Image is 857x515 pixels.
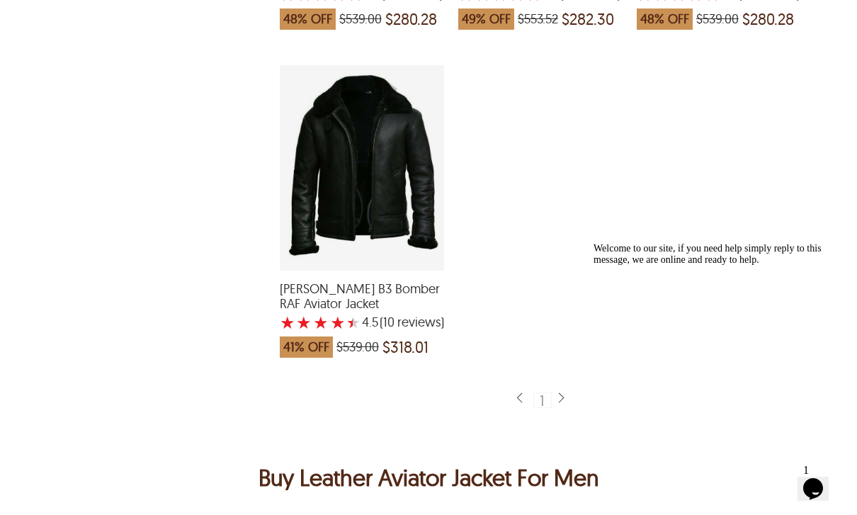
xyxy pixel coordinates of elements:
[313,315,329,329] label: 3 rating
[339,12,382,26] span: $539.00
[280,9,336,30] span: 48% OFF
[43,460,815,494] p: Buy Leather Aviator Jacket For Men
[562,12,614,26] span: $282.30
[555,392,567,405] img: sprite-icon
[380,315,444,329] span: )
[696,12,739,26] span: $539.00
[742,12,794,26] span: $280.28
[380,315,395,329] span: (10
[336,340,379,354] span: $539.00
[280,315,295,329] label: 1 rating
[296,315,312,329] label: 2 rating
[513,392,525,405] img: sprite-icon
[280,281,444,312] span: Troy B3 Bomber RAF Aviator Jacket
[588,237,843,451] iframe: chat widget
[533,392,552,408] div: 1
[385,12,437,26] span: $280.28
[280,261,444,365] a: Troy B3 Bomber RAF Aviator Jacket with a 4.5 Star Rating 10 Product Review which was at a price o...
[362,315,378,329] label: 4.5
[280,336,333,358] span: 41% OFF
[346,315,361,329] label: 5 rating
[6,6,234,28] span: Welcome to our site, if you need help simply reply to this message, we are online and ready to help.
[637,9,693,30] span: 48% OFF
[382,340,428,354] span: $318.01
[518,12,558,26] span: $553.52
[458,9,514,30] span: 49% OFF
[6,6,261,28] div: Welcome to our site, if you need help simply reply to this message, we are online and ready to help.
[330,315,346,329] label: 4 rating
[43,460,815,494] h1: <p>Buy Leather Aviator Jacket For Men&nbsp;</p>
[798,458,843,501] iframe: chat widget
[395,315,441,329] span: reviews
